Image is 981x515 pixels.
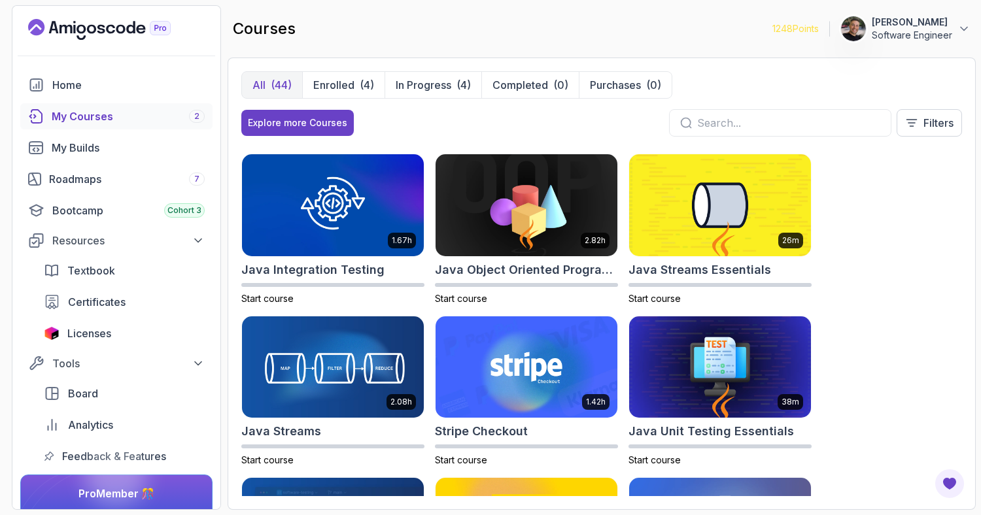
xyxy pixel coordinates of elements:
h2: Java Streams Essentials [628,261,771,279]
span: Start course [241,454,294,465]
p: Filters [923,115,954,131]
img: Java Streams card [242,316,424,418]
span: Start course [241,293,294,304]
a: board [36,380,213,407]
img: user profile image [841,16,866,41]
div: (4) [360,77,374,93]
a: certificates [36,289,213,315]
button: Enrolled(4) [302,72,385,98]
p: 2.82h [585,235,606,246]
h2: courses [233,18,296,39]
button: Resources [20,229,213,252]
a: roadmaps [20,166,213,192]
p: [PERSON_NAME] [872,16,952,29]
button: All(44) [242,72,302,98]
div: Tools [52,356,205,371]
div: (0) [553,77,568,93]
p: 1248 Points [772,22,819,35]
button: Explore more Courses [241,110,354,136]
a: feedback [36,443,213,469]
h2: Java Unit Testing Essentials [628,422,794,440]
span: Board [68,386,98,401]
p: 38m [782,397,799,407]
p: Completed [492,77,548,93]
p: In Progress [396,77,451,93]
button: Purchases(0) [579,72,672,98]
img: jetbrains icon [44,327,60,340]
div: My Builds [52,140,205,156]
h2: Java Object Oriented Programming [435,261,618,279]
input: Search... [697,115,880,131]
span: Start course [435,454,487,465]
span: Start course [628,454,681,465]
a: home [20,72,213,98]
p: 1.67h [392,235,412,246]
a: bootcamp [20,197,213,224]
button: Completed(0) [481,72,579,98]
a: licenses [36,320,213,346]
div: My Courses [52,108,205,124]
span: Feedback & Features [62,448,166,464]
a: textbook [36,257,213,284]
div: Resources [52,233,205,248]
div: (44) [271,77,292,93]
img: Java Unit Testing Essentials card [629,316,811,418]
p: Purchases [590,77,641,93]
span: Textbook [67,263,115,278]
button: In Progress(4) [385,72,481,98]
img: Java Streams Essentials card [629,154,811,256]
span: Licenses [67,325,111,341]
p: 26m [782,235,799,246]
button: Tools [20,352,213,375]
span: Start course [628,293,681,304]
p: 2.08h [390,397,412,407]
p: Software Engineer [872,29,952,42]
img: Java Integration Testing card [242,154,424,256]
img: Java Object Oriented Programming card [436,154,617,256]
p: All [252,77,266,93]
div: Explore more Courses [248,116,347,129]
p: 1.42h [586,397,606,407]
span: Cohort 3 [167,205,201,216]
p: Enrolled [313,77,354,93]
button: Open Feedback Button [934,468,965,499]
div: Bootcamp [52,203,205,218]
a: Landing page [28,19,201,40]
div: (0) [646,77,661,93]
a: analytics [36,412,213,438]
button: Filters [897,109,962,137]
span: 7 [194,174,199,184]
button: user profile image[PERSON_NAME]Software Engineer [840,16,971,42]
img: Stripe Checkout card [436,316,617,418]
a: courses [20,103,213,129]
span: Analytics [68,417,113,433]
div: (4) [456,77,471,93]
div: Roadmaps [49,171,205,187]
h2: Java Streams [241,422,321,440]
a: builds [20,135,213,161]
span: Start course [435,293,487,304]
div: Home [52,77,205,93]
h2: Stripe Checkout [435,422,528,440]
span: 2 [194,111,199,122]
h2: Java Integration Testing [241,261,385,279]
span: Certificates [68,294,126,310]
